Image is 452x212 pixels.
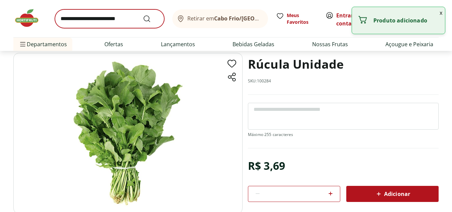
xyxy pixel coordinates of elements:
[13,8,47,28] img: Hortifruti
[172,9,268,28] button: Retirar emCabo Frio/[GEOGRAPHIC_DATA]
[336,12,373,27] a: Criar conta
[437,7,445,18] button: Fechar notificação
[161,40,195,48] a: Lançamentos
[385,40,433,48] a: Açougue e Peixaria
[19,36,67,52] span: Departamentos
[104,40,123,48] a: Ofertas
[233,40,274,48] a: Bebidas Geladas
[248,53,344,76] h1: Rúcula Unidade
[143,15,159,23] button: Submit Search
[287,12,318,25] span: Meus Favoritos
[248,156,285,175] div: R$ 3,69
[248,78,271,84] p: SKU: 100284
[375,190,410,198] span: Adicionar
[55,9,164,28] input: search
[187,15,261,21] span: Retirar em
[214,15,297,22] b: Cabo Frio/[GEOGRAPHIC_DATA]
[336,11,366,27] span: ou
[346,186,439,202] button: Adicionar
[312,40,348,48] a: Nossas Frutas
[373,17,440,24] p: Produto adicionado
[336,12,353,19] a: Entrar
[19,36,27,52] button: Menu
[276,12,318,25] a: Meus Favoritos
